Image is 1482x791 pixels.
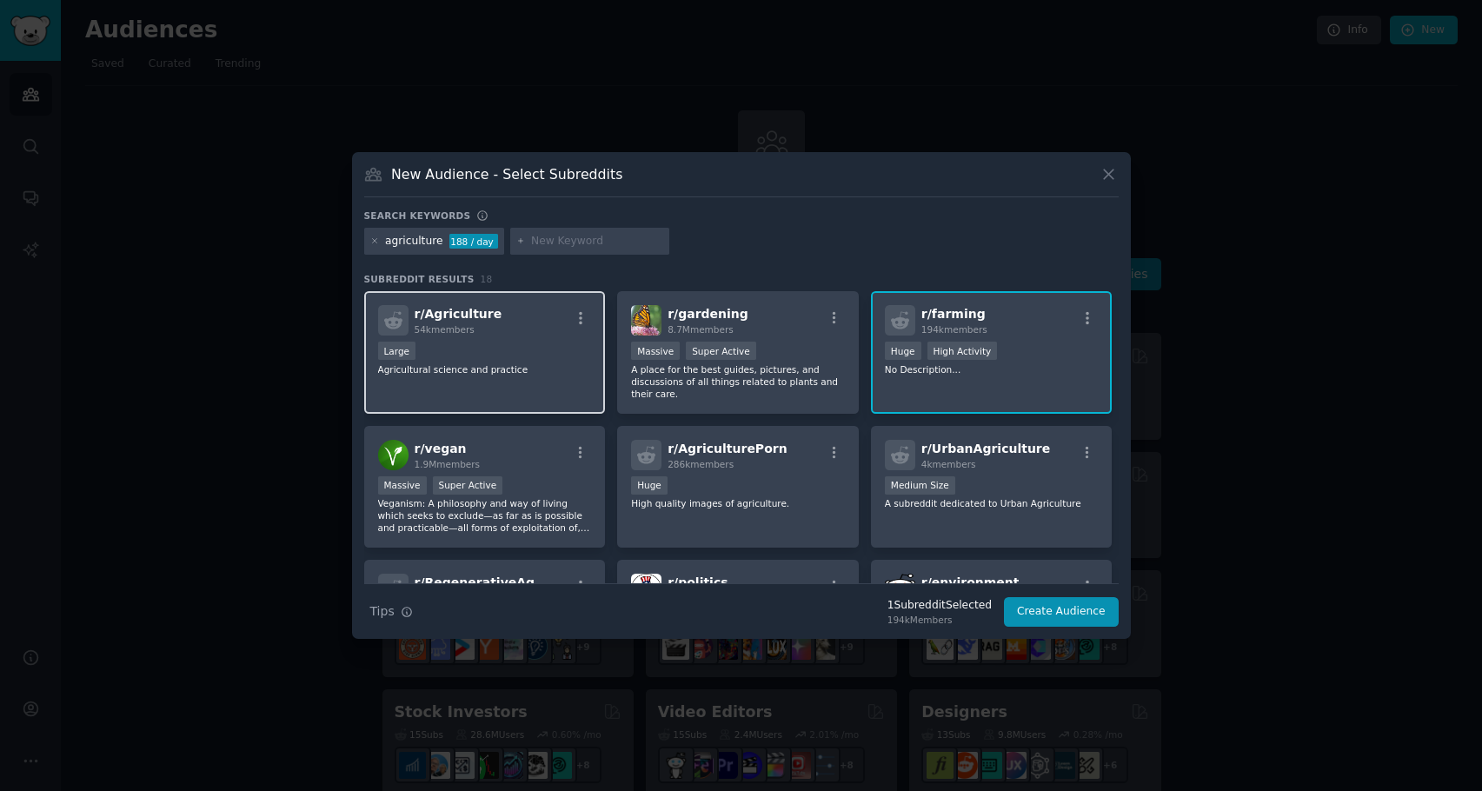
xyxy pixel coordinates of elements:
[887,614,992,626] div: 194k Members
[415,575,535,589] span: r/ RegenerativeAg
[364,273,475,285] span: Subreddit Results
[378,476,427,495] div: Massive
[668,307,748,321] span: r/ gardening
[378,342,416,360] div: Large
[631,305,661,336] img: gardening
[927,342,998,360] div: High Activity
[668,459,734,469] span: 286k members
[921,442,1050,455] span: r/ UrbanAgriculture
[631,363,845,400] p: A place for the best guides, pictures, and discussions of all things related to plants and their ...
[415,307,502,321] span: r/ Agriculture
[885,497,1099,509] p: A subreddit dedicated to Urban Agriculture
[887,598,992,614] div: 1 Subreddit Selected
[668,442,787,455] span: r/ AgriculturePorn
[364,209,471,222] h3: Search keywords
[921,575,1020,589] span: r/ environment
[385,234,443,249] div: agriculture
[433,476,503,495] div: Super Active
[364,596,419,627] button: Tips
[631,476,668,495] div: Huge
[921,324,987,335] span: 194k members
[378,363,592,376] p: Agricultural science and practice
[378,497,592,534] p: Veganism: A philosophy and way of living which seeks to exclude—as far as is possible and practic...
[885,342,921,360] div: Huge
[631,574,661,604] img: politics
[449,234,498,249] div: 188 / day
[531,234,663,249] input: New Keyword
[885,476,955,495] div: Medium Size
[668,575,728,589] span: r/ politics
[370,602,395,621] span: Tips
[686,342,756,360] div: Super Active
[921,459,976,469] span: 4k members
[415,459,481,469] span: 1.9M members
[668,324,734,335] span: 8.7M members
[885,574,915,604] img: environment
[631,497,845,509] p: High quality images of agriculture.
[631,342,680,360] div: Massive
[481,274,493,284] span: 18
[415,324,475,335] span: 54k members
[885,363,1099,376] p: No Description...
[1004,597,1119,627] button: Create Audience
[921,307,986,321] span: r/ farming
[378,440,409,470] img: vegan
[415,442,467,455] span: r/ vegan
[391,165,622,183] h3: New Audience - Select Subreddits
